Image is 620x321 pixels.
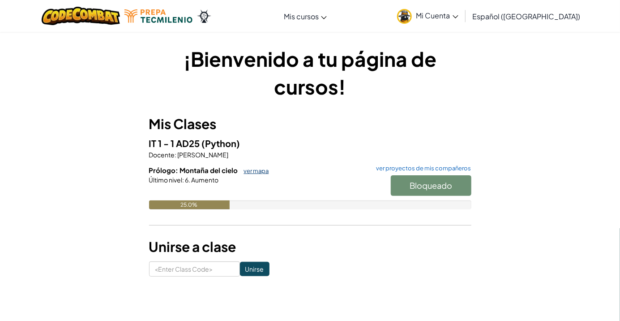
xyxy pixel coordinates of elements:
span: (Python) [202,138,240,149]
img: avatar [397,9,412,24]
h1: ¡Bienvenido a tu página de cursos! [149,45,471,100]
span: : [183,176,184,184]
span: Docente [149,151,175,159]
img: CodeCombat logo [42,7,120,25]
input: Unirse [240,262,269,276]
span: Español ([GEOGRAPHIC_DATA]) [473,12,581,21]
span: IT 1 - 1 AD25 [149,138,202,149]
span: [PERSON_NAME] [177,151,229,159]
h3: Unirse a clase [149,237,471,257]
div: 25.0% [149,200,230,209]
span: Último nivel [149,176,183,184]
h3: Mis Clases [149,114,471,134]
span: : [175,151,177,159]
a: Español ([GEOGRAPHIC_DATA]) [468,4,585,28]
span: Prólogo: Montaña del cielo [149,166,239,174]
span: Mis cursos [284,12,319,21]
img: Ozaria [197,9,211,23]
input: <Enter Class Code> [149,261,240,277]
a: ver proyectos de mis compañeros [372,165,471,171]
img: Tecmilenio logo [124,9,192,23]
a: ver mapa [239,167,269,174]
a: Mis cursos [279,4,331,28]
a: Mi Cuenta [393,2,463,30]
span: Aumento [191,176,219,184]
span: 6. [184,176,191,184]
span: Mi Cuenta [416,11,458,20]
